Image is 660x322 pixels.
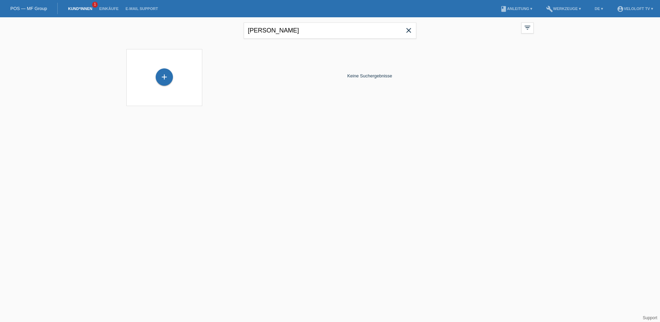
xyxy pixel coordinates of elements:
input: Suche... [244,22,416,39]
div: Kund*in hinzufügen [156,71,173,83]
a: buildWerkzeuge ▾ [543,7,584,11]
a: POS — MF Group [10,6,47,11]
i: build [546,6,553,12]
span: 1 [92,2,98,8]
a: account_circleVeloLoft TV ▾ [613,7,657,11]
a: Einkäufe [96,7,122,11]
i: close [405,26,413,35]
i: account_circle [617,6,624,12]
a: Kund*innen [65,7,96,11]
div: Keine Suchergebnisse [206,46,534,106]
a: Support [643,315,657,320]
i: book [500,6,507,12]
a: E-Mail Support [122,7,162,11]
i: filter_list [524,24,531,31]
a: bookAnleitung ▾ [497,7,536,11]
a: DE ▾ [591,7,606,11]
